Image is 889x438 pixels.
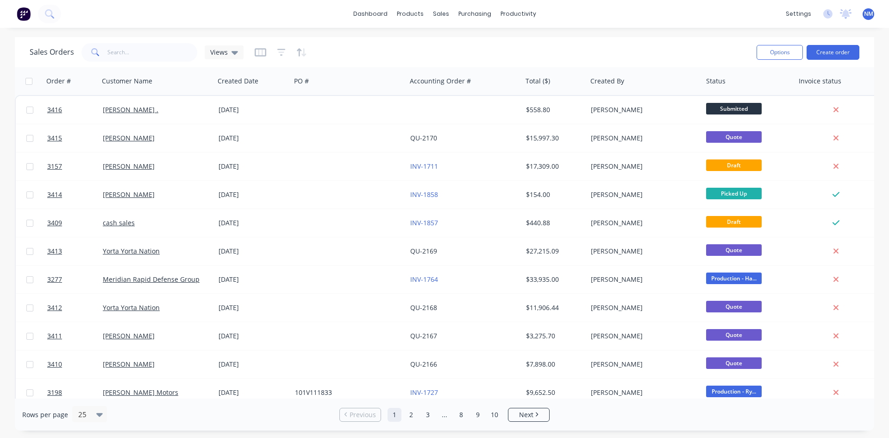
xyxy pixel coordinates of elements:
[47,237,103,265] a: 3413
[103,388,178,397] a: [PERSON_NAME] Motors
[47,360,62,369] span: 3410
[219,133,288,143] div: [DATE]
[47,105,62,114] span: 3416
[706,244,762,256] span: Quote
[107,43,198,62] input: Search...
[47,218,62,228] span: 3409
[519,410,533,419] span: Next
[47,322,103,350] a: 3411
[410,360,437,368] a: QU-2166
[706,273,762,284] span: Production - Ha...
[47,181,103,209] a: 3414
[706,188,762,199] span: Picked Up
[103,331,155,340] a: [PERSON_NAME]
[103,105,158,114] a: [PERSON_NAME] .
[103,162,155,171] a: [PERSON_NAME]
[526,303,581,312] div: $11,906.44
[103,247,160,255] a: Yorta Yorta Nation
[47,247,62,256] span: 3413
[454,7,496,21] div: purchasing
[103,275,200,284] a: Meridian Rapid Defense Group
[410,76,471,86] div: Accounting Order #
[410,275,438,284] a: INV-1764
[706,159,762,171] span: Draft
[46,76,71,86] div: Order #
[219,360,288,369] div: [DATE]
[757,45,803,60] button: Options
[591,162,694,171] div: [PERSON_NAME]
[591,303,694,312] div: [PERSON_NAME]
[591,331,694,341] div: [PERSON_NAME]
[706,76,726,86] div: Status
[47,331,62,341] span: 3411
[103,360,155,368] a: [PERSON_NAME]
[591,388,694,397] div: [PERSON_NAME]
[526,190,581,199] div: $154.00
[219,331,288,341] div: [DATE]
[102,76,152,86] div: Customer Name
[47,162,62,171] span: 3157
[47,133,62,143] span: 3415
[591,133,694,143] div: [PERSON_NAME]
[526,162,581,171] div: $17,309.00
[526,247,581,256] div: $27,215.09
[526,360,581,369] div: $7,898.00
[471,408,485,422] a: Page 9
[219,303,288,312] div: [DATE]
[428,7,454,21] div: sales
[706,329,762,341] span: Quote
[47,275,62,284] span: 3277
[526,105,581,114] div: $558.80
[421,408,435,422] a: Page 3
[219,105,288,114] div: [DATE]
[219,388,288,397] div: [DATE]
[103,303,160,312] a: Yorta Yorta Nation
[496,7,541,21] div: productivity
[47,96,103,124] a: 3416
[17,7,31,21] img: Factory
[294,76,309,86] div: PO #
[438,408,451,422] a: Jump forward
[47,303,62,312] span: 3412
[47,294,103,322] a: 3412
[590,76,624,86] div: Created By
[706,131,762,143] span: Quote
[706,103,762,114] span: Submitted
[488,408,501,422] a: Page 10
[218,76,258,86] div: Created Date
[47,124,103,152] a: 3415
[219,275,288,284] div: [DATE]
[706,386,762,397] span: Production - Ry...
[706,216,762,228] span: Draft
[47,209,103,237] a: 3409
[799,76,841,86] div: Invoice status
[807,45,859,60] button: Create order
[219,247,288,256] div: [DATE]
[349,7,392,21] a: dashboard
[591,275,694,284] div: [PERSON_NAME]
[410,303,437,312] a: QU-2168
[410,133,437,142] a: QU-2170
[526,218,581,228] div: $440.88
[526,133,581,143] div: $15,997.30
[47,379,103,406] a: 3198
[526,331,581,341] div: $3,275.70
[410,388,438,397] a: INV-1727
[103,190,155,199] a: [PERSON_NAME]
[219,190,288,199] div: [DATE]
[219,218,288,228] div: [DATE]
[30,48,74,57] h1: Sales Orders
[410,331,437,340] a: QU-2167
[864,10,873,18] span: NM
[392,7,428,21] div: products
[591,105,694,114] div: [PERSON_NAME]
[340,410,381,419] a: Previous page
[103,133,155,142] a: [PERSON_NAME]
[388,408,401,422] a: Page 1 is your current page
[508,410,549,419] a: Next page
[591,360,694,369] div: [PERSON_NAME]
[591,218,694,228] div: [PERSON_NAME]
[47,388,62,397] span: 3198
[47,266,103,293] a: 3277
[410,190,438,199] a: INV-1858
